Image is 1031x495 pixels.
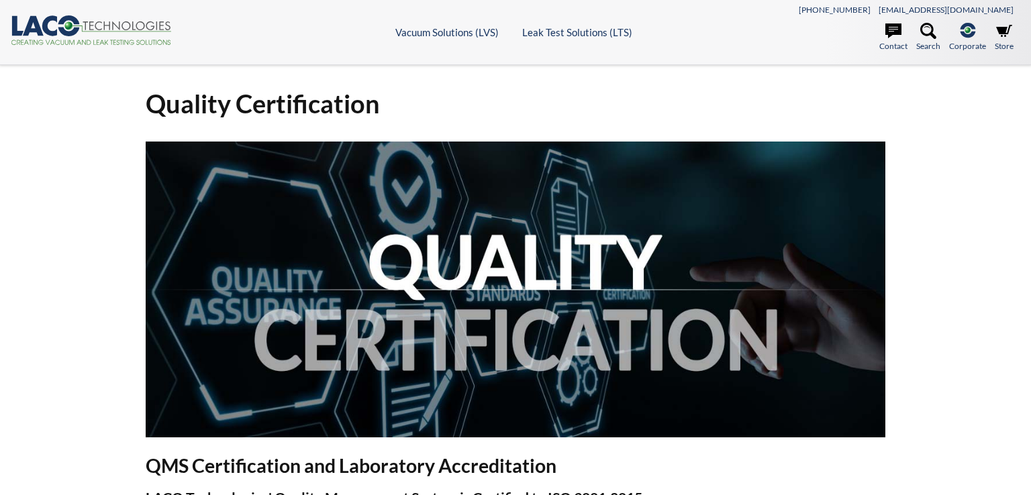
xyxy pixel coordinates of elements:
[949,40,986,52] span: Corporate
[916,23,940,52] a: Search
[395,26,499,38] a: Vacuum Solutions (LVS)
[879,5,1014,15] a: [EMAIL_ADDRESS][DOMAIN_NAME]
[146,142,885,437] img: Quality Certification header
[995,23,1014,52] a: Store
[879,23,907,52] a: Contact
[799,5,871,15] a: [PHONE_NUMBER]
[146,87,885,120] h1: Quality Certification
[146,453,885,478] h2: QMS Certification and Laboratory Accreditation
[522,26,632,38] a: Leak Test Solutions (LTS)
